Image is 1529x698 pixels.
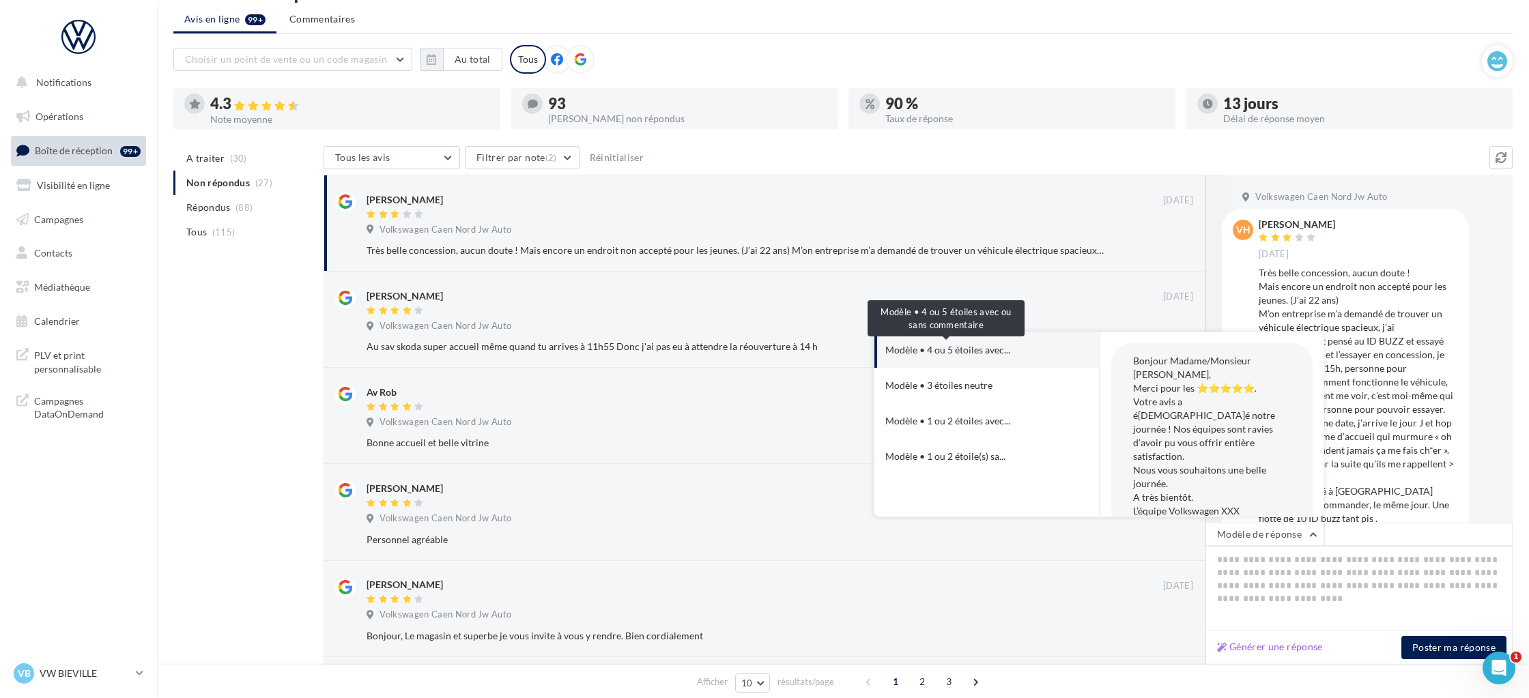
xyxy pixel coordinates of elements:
button: Modèle • 1 ou 2 étoile(s) sa... [874,439,1061,474]
span: 2 [911,671,933,693]
span: [DATE] [1163,194,1193,207]
span: Médiathèque [34,281,90,293]
span: Campagnes DataOnDemand [34,392,141,421]
button: Modèle • 4 ou 5 étoiles avec... [874,332,1061,368]
div: Taux de réponse [885,114,1164,123]
button: Réinitialiser [584,149,650,166]
button: Choisir un point de vente ou un code magasin [173,48,412,71]
span: 1 [1511,652,1521,663]
span: [DATE] [1259,248,1289,261]
span: résultats/page [777,675,834,688]
button: Modèle • 1 ou 2 étoiles avec... [874,403,1061,439]
span: Volkswagen Caen Nord Jw Auto [380,512,511,525]
a: Opérations [8,102,149,131]
button: Modèle • 3 étoiles neutre [874,368,1061,403]
a: Campagnes DataOnDemand [8,386,149,426]
span: Afficher [697,675,728,688]
div: Bonjour, Le magasin et superbe je vous invite à vous y rendre. Bien cordialement [367,629,1104,643]
span: Tous [186,225,207,239]
span: Volkswagen Caen Nord Jw Auto [380,320,511,332]
a: Contacts [8,239,149,267]
span: Modèle • 1 ou 2 étoile(s) sa... [885,450,1005,463]
span: [DATE] [1163,580,1193,592]
button: Au total [420,48,502,71]
div: 99+ [120,146,141,157]
span: Volkswagen Caen Nord Jw Auto [380,416,511,428]
span: Volkswagen Caen Nord Jw Auto [1255,191,1387,203]
span: (88) [235,202,253,213]
a: Boîte de réception99+ [8,136,149,165]
span: Bonjour Madame/Monsieur [PERSON_NAME], Merci pour les ⭐⭐⭐⭐⭐. Votre avis a é[DEMOGRAPHIC_DATA]é no... [1133,355,1275,517]
span: Calendrier [34,315,80,327]
span: Modèle • 1 ou 2 étoiles avec... [885,414,1010,428]
div: Au sav skoda super accueil même quand tu arrives à 11h55 Donc j'ai pas eu à attendre la réouvertu... [367,340,1104,353]
div: 13 jours [1223,96,1502,111]
div: [PERSON_NAME] [367,289,443,303]
div: [PERSON_NAME] [1259,220,1335,229]
button: Au total [443,48,502,71]
span: Contacts [34,247,72,259]
span: (2) [545,152,557,163]
span: (30) [230,153,247,164]
span: 1 [885,671,906,693]
div: Très belle concession, aucun doute ! Mais encore un endroit non accepté pour les jeunes. (J’ai 22... [1259,266,1458,539]
span: Visibilité en ligne [37,179,110,191]
button: Filtrer par note(2) [465,146,580,169]
span: vh [1236,223,1251,237]
a: Visibilité en ligne [8,171,149,200]
a: Médiathèque [8,273,149,302]
span: Notifications [36,76,91,88]
span: Tous les avis [335,151,390,163]
button: Notifications [8,68,143,97]
span: Boîte de réception [35,145,113,156]
div: Modèle • 3 étoiles neutre [885,379,992,392]
div: [PERSON_NAME] [367,193,443,207]
span: Choisir un point de vente ou un code magasin [185,53,387,65]
div: Bonne accueil et belle vitrine [367,436,1104,450]
div: [PERSON_NAME] [367,578,443,592]
span: Commentaires [289,12,355,26]
iframe: Intercom live chat [1483,652,1515,684]
span: VB [18,667,31,680]
span: Campagnes [34,213,83,224]
div: 4.3 [210,96,489,112]
div: Délai de réponse moyen [1223,114,1502,123]
span: Modèle • 4 ou 5 étoiles avec... [885,343,1010,357]
div: Av Rob [367,386,397,399]
span: Opérations [35,111,83,122]
div: [PERSON_NAME] non répondus [548,114,827,123]
div: Modèle • 4 ou 5 étoiles avec ou sans commentaire [868,300,1025,336]
span: Volkswagen Caen Nord Jw Auto [380,224,511,236]
button: Tous les avis [324,146,460,169]
button: Générer une réponse [1212,639,1328,655]
span: Répondus [186,201,231,214]
div: 90 % [885,96,1164,111]
div: Tous [510,45,546,74]
button: Poster ma réponse [1401,636,1506,659]
span: 10 [741,678,753,688]
span: A traiter [186,151,225,165]
span: Volkswagen Caen Nord Jw Auto [380,609,511,621]
span: 3 [938,671,960,693]
div: 93 [548,96,827,111]
div: Très belle concession, aucun doute ! Mais encore un endroit non accepté pour les jeunes. (J’ai 22... [367,244,1104,257]
a: VB VW BIEVILLE [11,660,146,686]
div: Note moyenne [210,115,489,124]
p: VW BIEVILLE [40,667,130,680]
a: PLV et print personnalisable [8,340,149,381]
button: Modèle de réponse [1205,523,1324,546]
span: PLV et print personnalisable [34,346,141,375]
a: Campagnes [8,205,149,234]
button: 10 [735,673,770,693]
span: [DATE] [1163,291,1193,303]
div: [PERSON_NAME] [367,482,443,495]
div: Personnel agréable [367,533,1104,547]
span: (115) [212,227,235,237]
a: Calendrier [8,307,149,336]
